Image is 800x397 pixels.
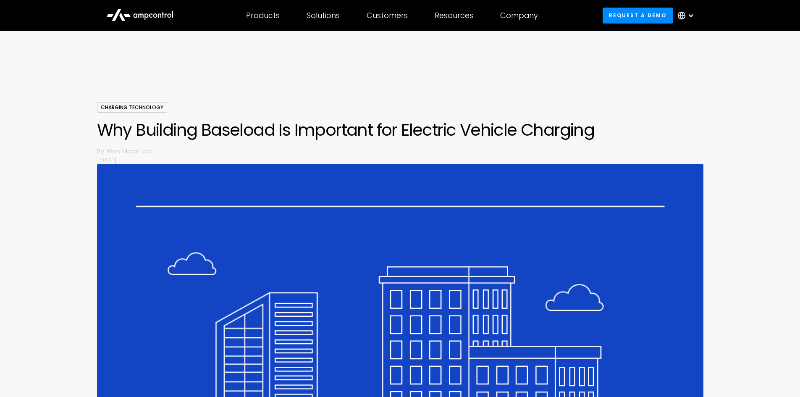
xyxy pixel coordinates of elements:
[97,120,703,140] h1: Why Building Baseload Is Important for Electric Vehicle Charging
[603,8,673,23] a: Request a demo
[307,11,340,20] div: Solutions
[435,11,473,20] div: Resources
[367,11,408,20] div: Customers
[500,11,538,20] div: Company
[97,103,167,113] div: Charging Technology
[246,11,280,20] div: Products
[97,147,106,155] p: By
[106,147,703,155] p: Won Moon Joo
[97,155,703,164] p: [DATE]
